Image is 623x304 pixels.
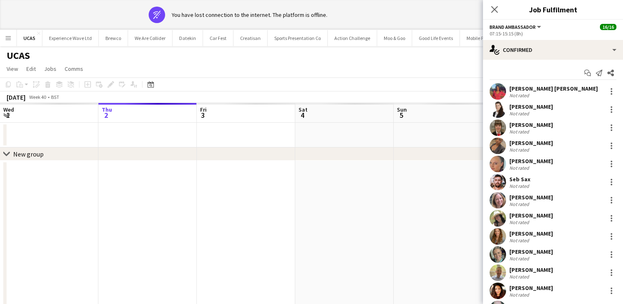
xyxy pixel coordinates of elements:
div: Not rated [509,110,531,117]
span: 5 [396,110,407,120]
h3: Job Fulfilment [483,4,623,15]
a: Jobs [41,63,60,74]
h1: UCAS [7,49,30,62]
div: Not rated [509,92,531,98]
div: [PERSON_NAME] [PERSON_NAME] [509,85,598,92]
button: Action Challenge [328,30,377,46]
span: 4 [297,110,308,120]
span: Wed [3,106,14,113]
div: [PERSON_NAME] [509,194,553,201]
span: 1 [2,110,14,120]
span: Sat [299,106,308,113]
div: Not rated [509,183,531,189]
span: Comms [65,65,83,72]
span: Fri [200,106,207,113]
button: Brand Ambassador [490,24,542,30]
div: [PERSON_NAME] [509,157,553,165]
div: Not rated [509,147,531,153]
a: Edit [23,63,39,74]
button: Car Fest [203,30,233,46]
div: Not rated [509,165,531,171]
button: Mobile Photo Booth [GEOGRAPHIC_DATA] [460,30,559,46]
button: Brewco [99,30,128,46]
button: Creatisan [233,30,268,46]
div: Confirmed [483,40,623,60]
div: Not rated [509,274,531,280]
span: View [7,65,18,72]
span: Brand Ambassador [490,24,536,30]
button: Experience Wave Ltd [42,30,99,46]
button: We Are Collider [128,30,173,46]
div: [DATE] [7,93,26,101]
button: Sports Presentation Co [268,30,328,46]
div: Not rated [509,219,531,225]
div: [PERSON_NAME] [509,266,553,274]
div: Not rated [509,129,531,135]
span: 3 [199,110,207,120]
button: Moo & Goo [377,30,412,46]
div: [PERSON_NAME] [509,284,553,292]
span: Thu [102,106,112,113]
span: Jobs [44,65,56,72]
div: New group [13,150,44,158]
div: [PERSON_NAME] [509,139,553,147]
div: [PERSON_NAME] [509,212,553,219]
span: 16/16 [600,24,616,30]
div: Not rated [509,255,531,262]
div: [PERSON_NAME] [509,121,553,129]
a: Comms [61,63,86,74]
button: Good Life Events [412,30,460,46]
a: View [3,63,21,74]
span: 2 [100,110,112,120]
div: Not rated [509,292,531,298]
button: UCAS [17,30,42,46]
div: Not rated [509,201,531,207]
div: [PERSON_NAME] [509,230,553,237]
span: Week 40 [27,94,48,100]
div: [PERSON_NAME] [509,103,553,110]
div: [PERSON_NAME] [509,248,553,255]
div: Seb Sax [509,175,531,183]
button: Datekin [173,30,203,46]
div: Not rated [509,237,531,243]
div: BST [51,94,59,100]
div: 07:15-15:15 (8h) [490,30,616,37]
span: Sun [397,106,407,113]
div: You have lost connection to the internet. The platform is offline. [172,11,327,19]
span: Edit [26,65,36,72]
